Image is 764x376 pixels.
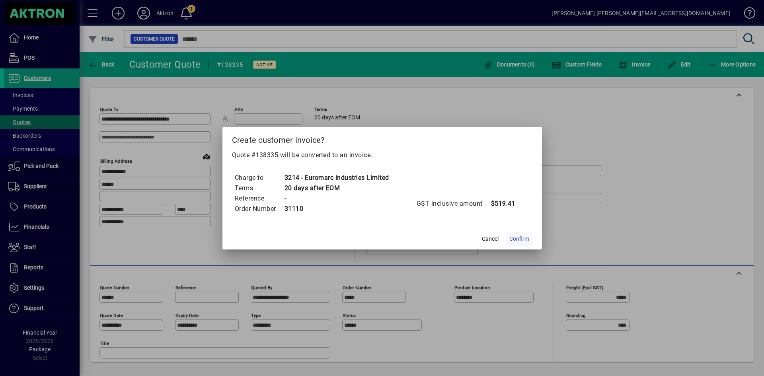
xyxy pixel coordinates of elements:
td: 31110 [284,204,389,214]
td: 20 days after EOM [284,183,389,193]
td: $519.41 [491,199,522,209]
td: Terms [234,183,284,193]
td: Reference [234,193,284,204]
td: 3214 - Euromarc Industries Limited [284,173,389,183]
td: GST inclusive amount [416,199,491,209]
button: Confirm [506,232,532,246]
h2: Create customer invoice? [222,127,542,150]
td: Charge to [234,173,284,183]
td: - [284,193,389,204]
td: Order Number [234,204,284,214]
button: Cancel [477,232,503,246]
span: Confirm [509,235,529,243]
span: Cancel [482,235,499,243]
p: Quote #138335 will be converted to an invoice. [232,150,532,160]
